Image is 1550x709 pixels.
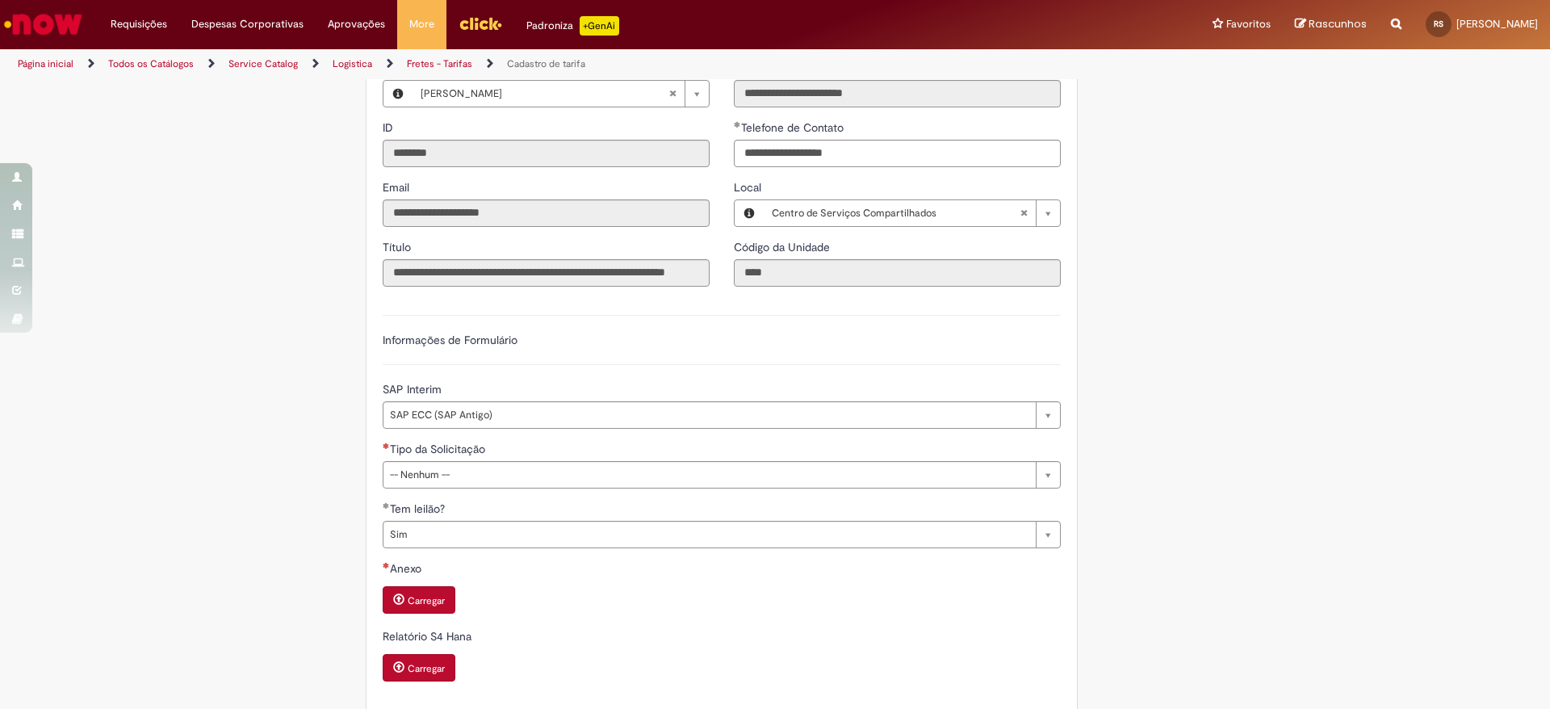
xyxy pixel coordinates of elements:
[408,662,445,675] small: Carregar
[390,561,425,576] span: Anexo
[191,16,304,32] span: Despesas Corporativas
[111,16,167,32] span: Requisições
[390,402,1028,428] span: SAP ECC (SAP Antigo)
[735,200,764,226] button: Local, Visualizar este registro Centro de Serviços Compartilhados
[764,200,1060,226] a: Centro de Serviços CompartilhadosLimpar campo Local
[413,81,709,107] a: [PERSON_NAME]Limpar campo Favorecido
[1226,16,1271,32] span: Favoritos
[526,16,619,36] div: Padroniza
[390,522,1028,547] span: Sim
[383,81,413,107] button: Favorecido, Visualizar este registro Rodrigo Alves Da Silva
[383,443,390,449] span: Necessários
[734,240,833,254] span: Somente leitura - Código da Unidade
[459,11,502,36] img: click_logo_yellow_360x200.png
[507,57,585,70] a: Cadastro de tarifa
[383,586,455,614] button: Carregar anexo de Anexo Required
[741,120,847,135] span: Telefone de Contato
[383,259,710,287] input: Título
[383,382,445,396] span: SAP Interim
[383,562,390,568] span: Necessários
[660,81,685,107] abbr: Limpar campo Favorecido
[734,121,741,128] span: Obrigatório Preenchido
[108,57,194,70] a: Todos os Catálogos
[383,629,475,644] span: Relatório S4 Hana
[1456,17,1538,31] span: [PERSON_NAME]
[1309,16,1367,31] span: Rascunhos
[383,179,413,195] label: Somente leitura - Email
[228,57,298,70] a: Service Catalog
[408,594,445,607] small: Carregar
[772,200,1020,226] span: Centro de Serviços Compartilhados
[390,501,448,516] span: Tem leilão?
[734,180,765,195] span: Local
[1434,19,1443,29] span: RS
[18,57,73,70] a: Página inicial
[383,240,414,254] span: Somente leitura - Título
[2,8,85,40] img: ServiceNow
[328,16,385,32] span: Aprovações
[580,16,619,36] p: +GenAi
[383,199,710,227] input: Email
[407,57,472,70] a: Fretes - Tarifas
[383,502,390,509] span: Obrigatório Preenchido
[383,140,710,167] input: ID
[734,259,1061,287] input: Código da Unidade
[1295,17,1367,32] a: Rascunhos
[734,140,1061,167] input: Telefone de Contato
[333,57,372,70] a: Logistica
[734,80,1061,107] input: Departamento
[383,120,396,135] span: Somente leitura - ID
[1012,200,1036,226] abbr: Limpar campo Local
[390,462,1028,488] span: -- Nenhum --
[12,49,1021,79] ul: Trilhas de página
[409,16,434,32] span: More
[421,81,668,107] span: [PERSON_NAME]
[383,239,414,255] label: Somente leitura - Título
[383,120,396,136] label: Somente leitura - ID
[734,239,833,255] label: Somente leitura - Código da Unidade
[383,654,455,682] button: Carregar anexo de Relatório S4 Hana
[390,442,488,456] span: Tipo da Solicitação
[383,180,413,195] span: Somente leitura - Email
[383,333,517,347] label: Informações de Formulário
